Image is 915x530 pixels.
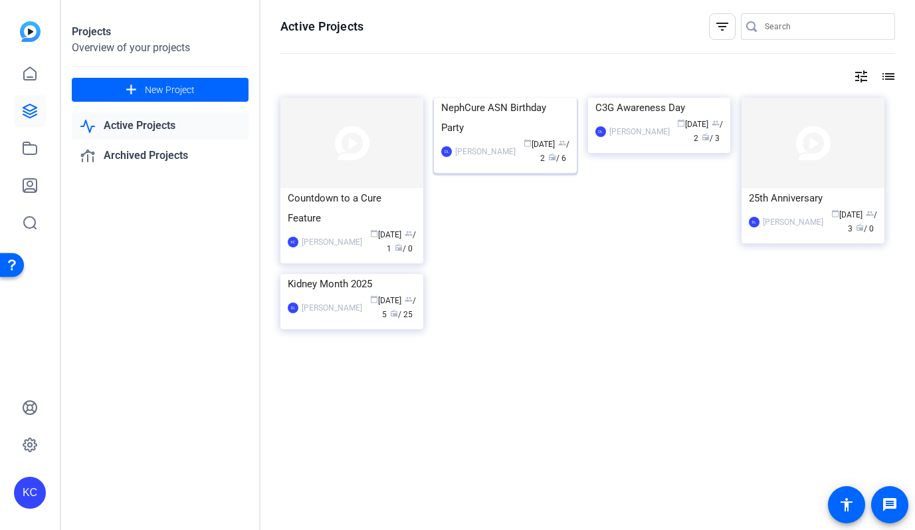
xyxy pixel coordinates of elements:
span: / 25 [390,310,413,319]
div: [PERSON_NAME] [302,235,362,249]
div: [PERSON_NAME] [302,301,362,315]
mat-icon: filter_list [714,19,730,35]
div: Countdown to a Cure Feature [288,188,416,228]
span: [DATE] [370,296,401,305]
div: Overview of your projects [72,40,249,56]
span: radio [548,153,556,161]
div: KC [288,237,298,247]
span: calendar_today [831,209,839,217]
div: [PERSON_NAME] [609,125,670,138]
span: / 3 [702,134,720,143]
mat-icon: accessibility [839,497,855,513]
div: C3G Awareness Day [595,98,724,118]
div: [PERSON_NAME] [455,145,516,158]
a: Archived Projects [72,142,249,170]
span: calendar_today [677,119,685,127]
input: Search [765,19,884,35]
span: / 1 [387,230,416,253]
span: [DATE] [370,230,401,239]
div: KC [14,477,46,509]
span: / 0 [856,224,874,233]
mat-icon: add [123,82,140,98]
a: Active Projects [72,112,249,140]
span: New Project [145,83,195,97]
div: Kidney Month 2025 [288,274,416,294]
span: calendar_today [370,295,378,303]
span: / 6 [548,154,566,163]
span: group [866,209,874,217]
div: 25th Anniversary [749,188,877,208]
h1: Active Projects [280,19,363,35]
span: [DATE] [677,120,708,129]
div: DL [749,217,760,227]
span: calendar_today [370,229,378,237]
div: DL [441,146,452,157]
img: blue-gradient.svg [20,21,41,42]
button: New Project [72,78,249,102]
div: NephCure ASN Birthday Party [441,98,569,138]
span: group [558,139,566,147]
span: calendar_today [524,139,532,147]
div: DL [595,126,606,137]
span: radio [702,133,710,141]
div: Projects [72,24,249,40]
span: [DATE] [831,210,863,219]
span: / 3 [848,210,877,233]
span: group [405,229,413,237]
div: DL [288,303,298,313]
mat-icon: tune [853,68,869,84]
span: group [712,119,720,127]
span: [DATE] [524,140,555,149]
span: radio [390,309,398,317]
span: radio [395,243,403,251]
span: group [405,295,413,303]
mat-icon: message [882,497,898,513]
div: [PERSON_NAME] [763,215,823,229]
span: / 0 [395,244,413,253]
span: radio [856,223,864,231]
mat-icon: list [879,68,895,84]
